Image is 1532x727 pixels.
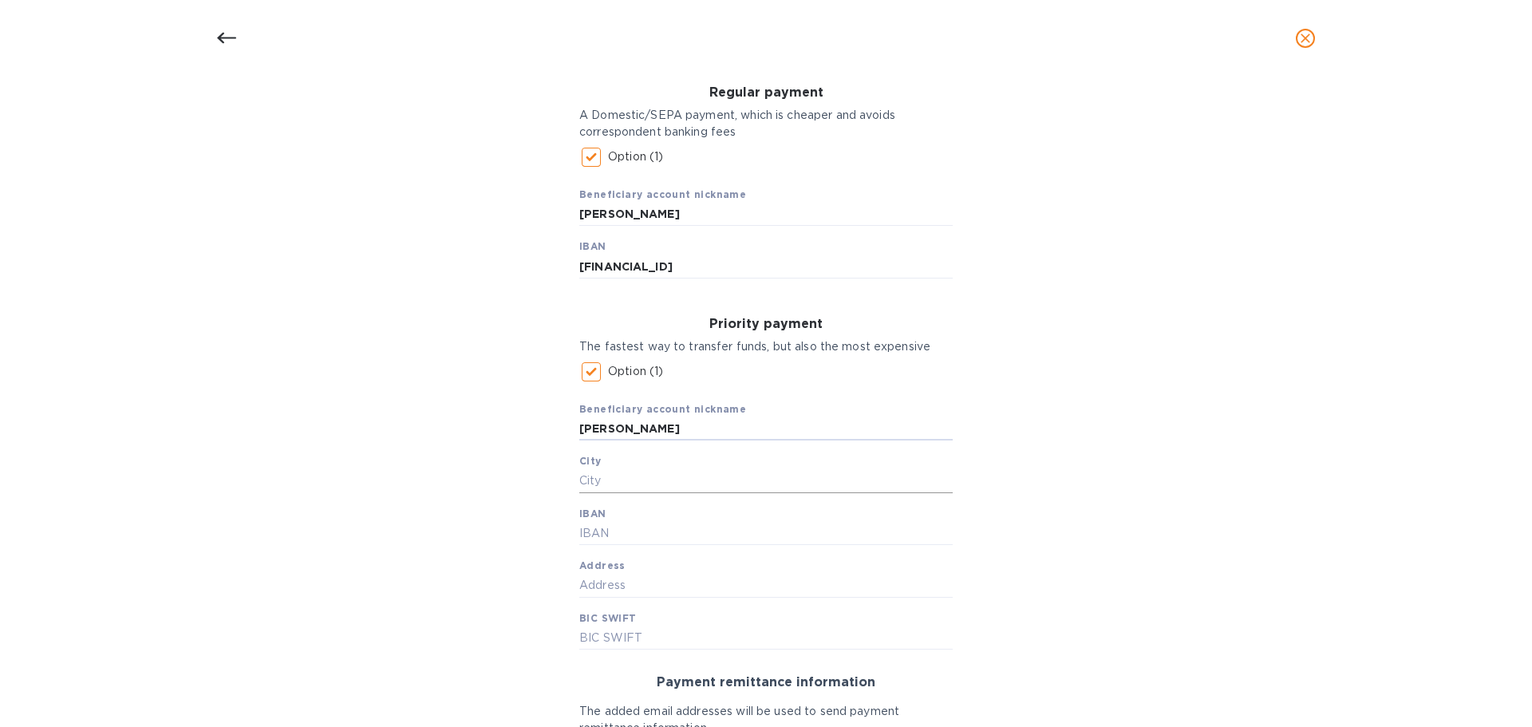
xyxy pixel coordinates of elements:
b: City [579,455,602,467]
button: close [1286,19,1325,57]
b: Beneficiary account nickname [579,403,746,415]
input: Beneficiary account nickname [579,203,953,227]
input: BIC SWIFT [579,626,953,650]
p: Option (1) [608,363,663,380]
input: City [579,469,953,493]
b: IBAN [579,240,606,252]
h3: Priority payment [579,317,953,332]
b: BIC SWIFT [579,612,637,624]
input: IBAN [579,255,953,279]
h3: Payment remittance information [579,675,953,690]
input: Beneficiary account nickname [579,417,953,441]
h3: Regular payment [579,85,953,101]
input: Address [579,574,953,598]
p: Option (1) [608,148,663,165]
b: IBAN [579,508,606,520]
b: Address [579,559,626,571]
p: A Domestic/SEPA payment, which is cheaper and avoids correspondent banking fees [579,107,953,140]
input: IBAN [579,522,953,546]
b: Beneficiary account nickname [579,188,746,200]
p: The fastest way to transfer funds, but also the most expensive [579,338,953,355]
